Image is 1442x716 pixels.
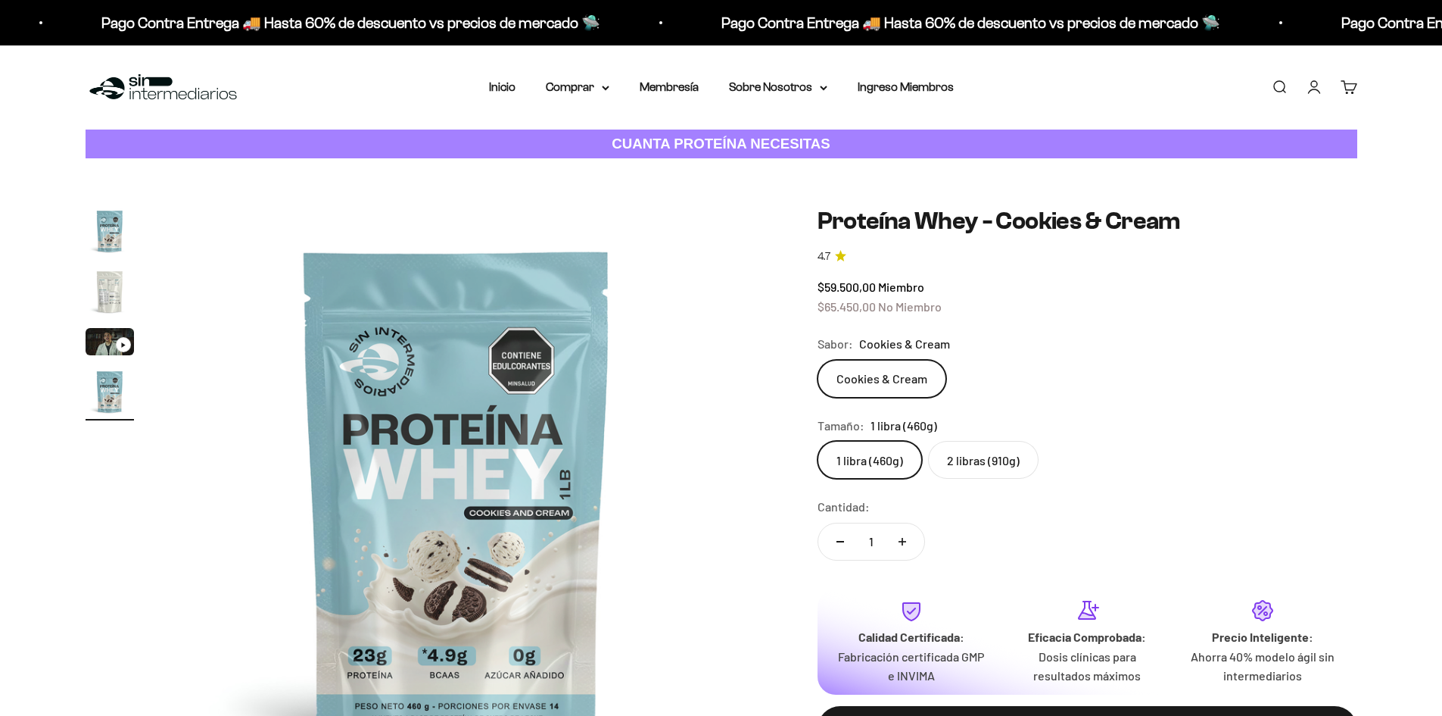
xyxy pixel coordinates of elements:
strong: Eficacia Comprobada: [1028,630,1146,644]
img: Proteína Whey - Cookies & Cream [86,367,134,416]
img: Proteína Whey - Cookies & Cream [86,207,134,255]
span: 4.7 [818,249,830,265]
p: Pago Contra Entrega 🚚 Hasta 60% de descuento vs precios de mercado 🛸 [718,11,1217,35]
button: Ir al artículo 1 [86,207,134,260]
a: CUANTA PROTEÍNA NECESITAS [86,130,1357,159]
button: Ir al artículo 2 [86,267,134,320]
img: Proteína Whey - Cookies & Cream [86,267,134,316]
span: $65.450,00 [818,299,876,314]
span: 1 libra (460g) [870,416,937,436]
strong: CUANTA PROTEÍNA NECESITAS [612,136,830,152]
strong: Calidad Certificada: [858,630,964,644]
legend: Tamaño: [818,416,864,436]
span: $59.500,00 [818,280,876,294]
p: Ahorra 40% modelo ágil sin intermediarios [1187,647,1338,686]
label: Cantidad: [818,497,870,517]
span: No Miembro [878,299,942,314]
a: Ingreso Miembros [858,80,954,93]
p: Fabricación certificada GMP e INVIMA [836,647,987,686]
strong: Precio Inteligente: [1212,630,1313,644]
button: Reducir cantidad [818,524,862,560]
span: Cookies & Cream [859,334,950,354]
a: Inicio [489,80,515,93]
h1: Proteína Whey - Cookies & Cream [818,207,1357,236]
button: Ir al artículo 3 [86,328,134,360]
summary: Comprar [546,77,609,97]
a: Membresía [640,80,699,93]
summary: Sobre Nosotros [729,77,827,97]
button: Ir al artículo 4 [86,367,134,421]
legend: Sabor: [818,334,853,354]
a: 4.74.7 de 5.0 estrellas [818,249,1357,265]
button: Aumentar cantidad [880,524,924,560]
p: Pago Contra Entrega 🚚 Hasta 60% de descuento vs precios de mercado 🛸 [98,11,597,35]
p: Dosis clínicas para resultados máximos [1011,647,1163,686]
span: Miembro [878,280,924,294]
